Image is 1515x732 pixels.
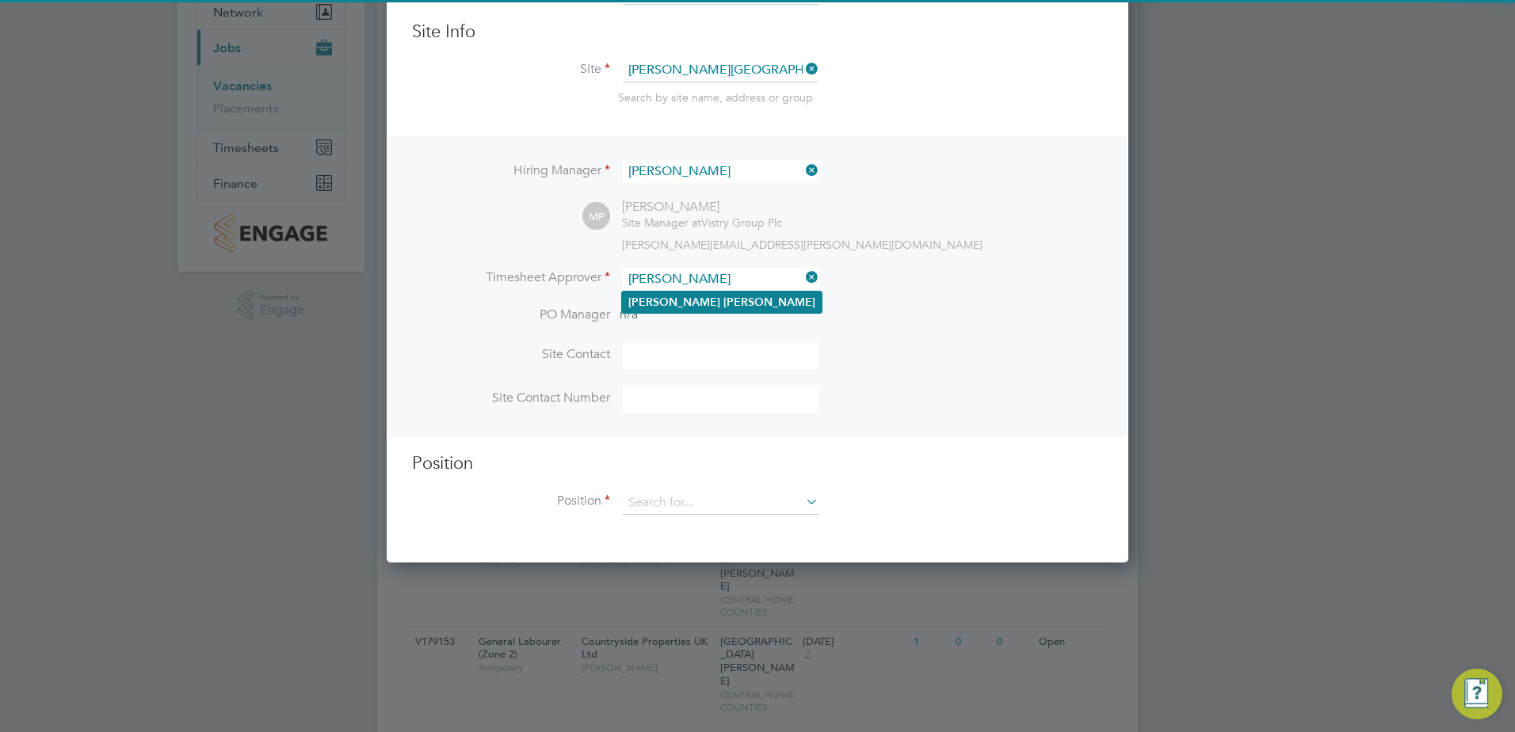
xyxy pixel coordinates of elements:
[412,269,610,286] label: Timesheet Approver
[623,160,819,183] input: Search for...
[623,59,819,82] input: Search for...
[623,491,819,515] input: Search for...
[412,21,1103,44] h3: Site Info
[412,307,610,323] label: PO Manager
[412,390,610,406] label: Site Contact Number
[723,295,815,309] b: [PERSON_NAME]
[622,238,983,252] span: [PERSON_NAME][EMAIL_ADDRESS][PERSON_NAME][DOMAIN_NAME]
[412,493,610,509] label: Position
[412,346,610,363] label: Site Contact
[622,215,701,230] span: Site Manager at
[618,90,813,105] span: Search by site name, address or group
[622,215,782,230] div: Vistry Group Plc
[412,61,610,78] label: Site
[620,307,638,322] span: n/a
[412,452,1103,475] h3: Position
[1452,669,1502,719] button: Engage Resource Center
[628,295,720,309] b: [PERSON_NAME]
[582,203,610,231] span: MP
[623,268,819,291] input: Search for...
[622,199,782,215] div: [PERSON_NAME]
[412,162,610,179] label: Hiring Manager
